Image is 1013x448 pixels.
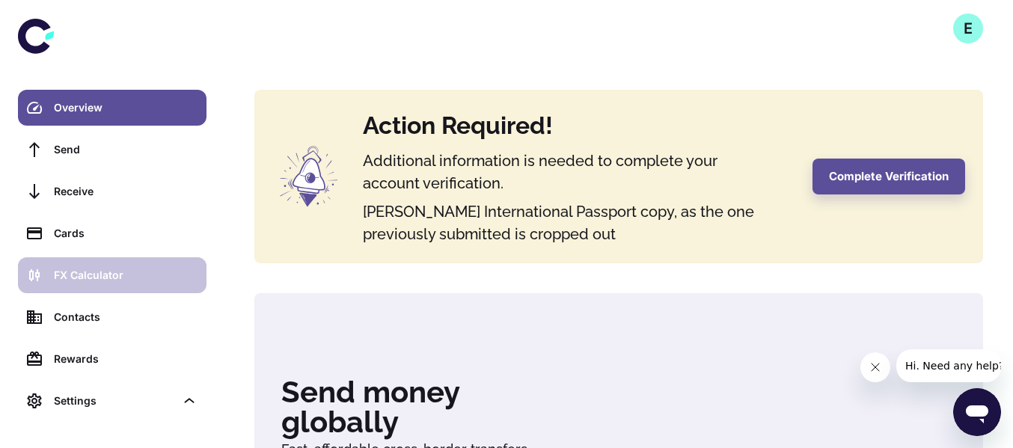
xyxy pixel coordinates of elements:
[9,10,108,22] span: Hi. Need any help?
[363,200,795,245] h5: [PERSON_NAME] International Passport copy, as the one previously submitted is cropped out
[18,383,206,419] div: Settings
[18,299,206,335] a: Contacts
[860,352,890,382] iframe: Close message
[54,99,198,116] div: Overview
[363,108,795,144] h4: Action Required!
[54,267,198,283] div: FX Calculator
[18,174,206,209] a: Receive
[54,225,198,242] div: Cards
[18,257,206,293] a: FX Calculator
[18,215,206,251] a: Cards
[281,377,956,437] h3: Send money globally
[18,90,206,126] a: Overview
[18,341,206,377] a: Rewards
[812,159,965,194] button: Complete Verification
[18,132,206,168] a: Send
[54,183,198,200] div: Receive
[54,393,175,409] div: Settings
[953,388,1001,436] iframe: Button to launch messaging window
[363,150,737,194] h5: Additional information is needed to complete your account verification.
[953,13,983,43] button: E
[54,309,198,325] div: Contacts
[896,349,1001,382] iframe: Message from company
[54,351,198,367] div: Rewards
[54,141,198,158] div: Send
